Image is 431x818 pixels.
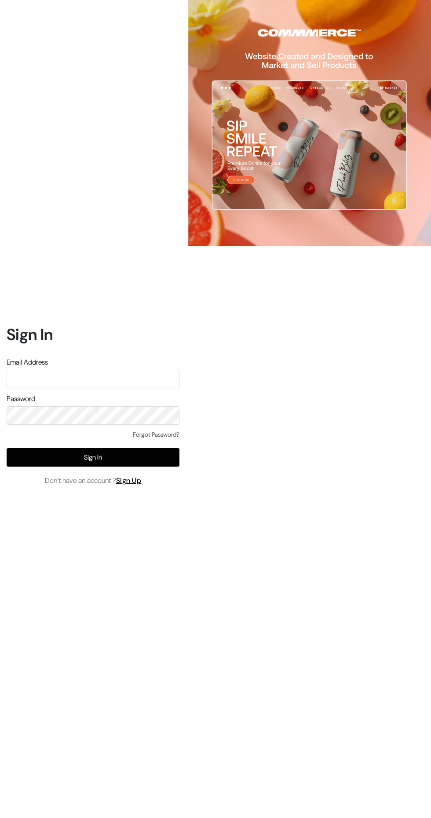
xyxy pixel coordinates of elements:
h1: Sign In [7,325,179,344]
button: Sign In [7,448,179,467]
label: Password [7,394,35,404]
span: Don’t have an account ? [45,475,142,486]
a: Forgot Password? [133,430,179,439]
label: Email Address [7,357,48,368]
a: Sign Up [116,476,142,485]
